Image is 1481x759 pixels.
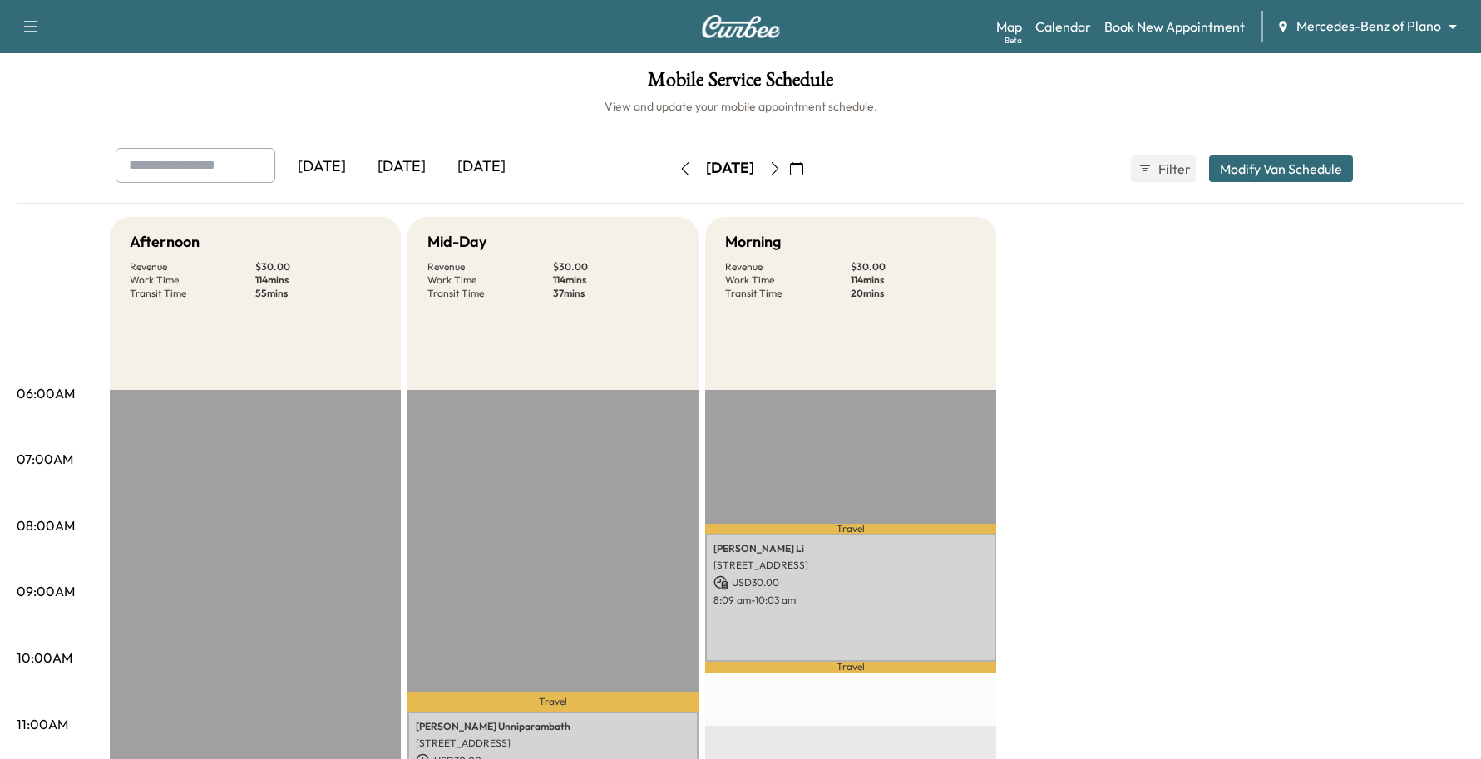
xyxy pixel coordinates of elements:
p: Travel [705,662,996,673]
div: [DATE] [282,148,362,186]
span: Mercedes-Benz of Plano [1296,17,1441,36]
p: Travel [407,692,699,712]
p: 8:09 am - 10:03 am [713,594,988,607]
h5: Mid-Day [427,230,486,254]
p: Transit Time [427,287,553,300]
p: 07:00AM [17,449,73,469]
p: 114 mins [255,274,381,287]
p: 10:00AM [17,648,72,668]
button: Filter [1131,155,1196,182]
p: $ 30.00 [255,260,381,274]
button: Modify Van Schedule [1209,155,1353,182]
p: 06:00AM [17,383,75,403]
p: 37 mins [553,287,679,300]
p: USD 30.00 [713,575,988,590]
a: MapBeta [996,17,1022,37]
p: 20 mins [851,287,976,300]
p: Revenue [130,260,255,274]
p: Travel [705,524,996,534]
a: Calendar [1035,17,1091,37]
h6: View and update your mobile appointment schedule. [17,98,1464,115]
p: [PERSON_NAME] Li [713,542,988,555]
p: $ 30.00 [553,260,679,274]
p: [STREET_ADDRESS] [416,737,690,750]
h5: Morning [725,230,781,254]
div: [DATE] [706,158,754,179]
p: 55 mins [255,287,381,300]
p: Transit Time [130,287,255,300]
img: Curbee Logo [701,15,781,38]
p: 09:00AM [17,581,75,601]
p: [STREET_ADDRESS] [713,559,988,572]
p: [PERSON_NAME] Unniparambath [416,720,690,733]
div: [DATE] [442,148,521,186]
h1: Mobile Service Schedule [17,70,1464,98]
p: Revenue [725,260,851,274]
a: Book New Appointment [1104,17,1245,37]
p: 114 mins [851,274,976,287]
div: [DATE] [362,148,442,186]
p: Work Time [130,274,255,287]
div: Beta [1005,34,1022,47]
p: Revenue [427,260,553,274]
p: Work Time [427,274,553,287]
h5: Afternoon [130,230,200,254]
p: 11:00AM [17,714,68,734]
p: 114 mins [553,274,679,287]
p: Transit Time [725,287,851,300]
p: $ 30.00 [851,260,976,274]
p: Work Time [725,274,851,287]
span: Filter [1158,159,1188,179]
p: 08:00AM [17,515,75,535]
